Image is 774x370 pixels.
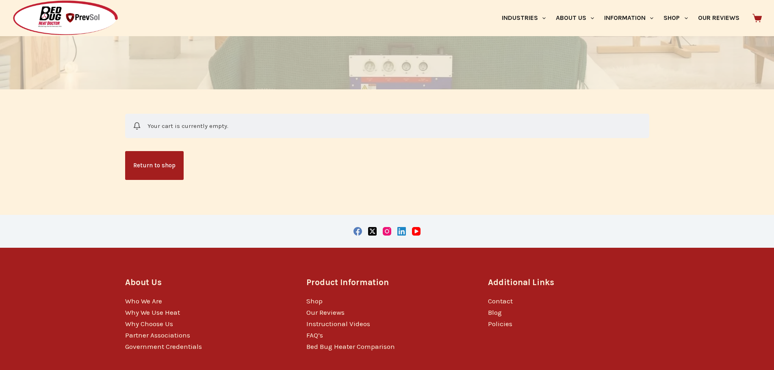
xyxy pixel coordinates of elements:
[412,227,421,236] a: YouTube
[488,320,512,328] a: Policies
[306,308,345,316] a: Our Reviews
[125,151,184,180] a: Return to shop
[383,227,391,236] a: Instagram
[125,308,180,316] a: Why We Use Heat
[488,308,502,316] a: Blog
[397,227,406,236] a: LinkedIn
[7,3,31,28] button: Open LiveChat chat widget
[125,342,202,351] a: Government Credentials
[125,331,190,339] a: Partner Associations
[306,320,370,328] a: Instructional Videos
[306,342,395,351] a: Bed Bug Heater Comparison
[306,276,468,289] h3: Product Information
[306,297,323,305] a: Shop
[306,331,323,339] a: FAQ’s
[125,297,162,305] a: Who We Are
[368,227,377,236] a: X (Twitter)
[125,320,173,328] a: Why Choose Us
[488,297,513,305] a: Contact
[353,227,362,236] a: Facebook
[488,276,649,289] h3: Additional Links
[125,276,286,289] h3: About Us
[125,114,649,138] div: Your cart is currently empty.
